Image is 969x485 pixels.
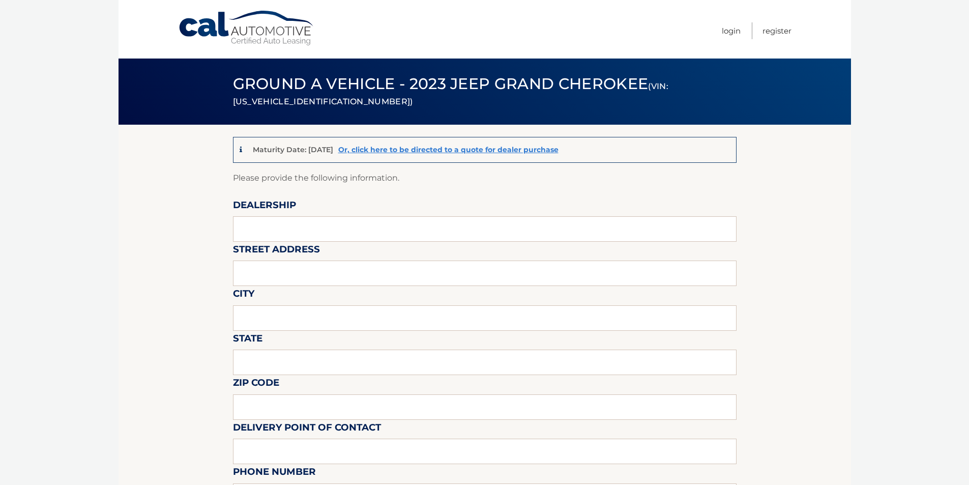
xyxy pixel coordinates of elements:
[233,331,262,350] label: State
[233,81,668,106] small: (VIN: [US_VEHICLE_IDENTIFICATION_NUMBER])
[233,464,316,483] label: Phone Number
[178,10,315,46] a: Cal Automotive
[338,145,559,154] a: Or, click here to be directed to a quote for dealer purchase
[233,420,381,439] label: Delivery Point of Contact
[233,197,296,216] label: Dealership
[762,22,791,39] a: Register
[722,22,741,39] a: Login
[233,74,668,108] span: Ground a Vehicle - 2023 Jeep Grand Cherokee
[233,171,737,185] p: Please provide the following information.
[233,242,320,261] label: Street Address
[233,286,254,305] label: City
[253,145,333,154] p: Maturity Date: [DATE]
[233,375,279,394] label: Zip Code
